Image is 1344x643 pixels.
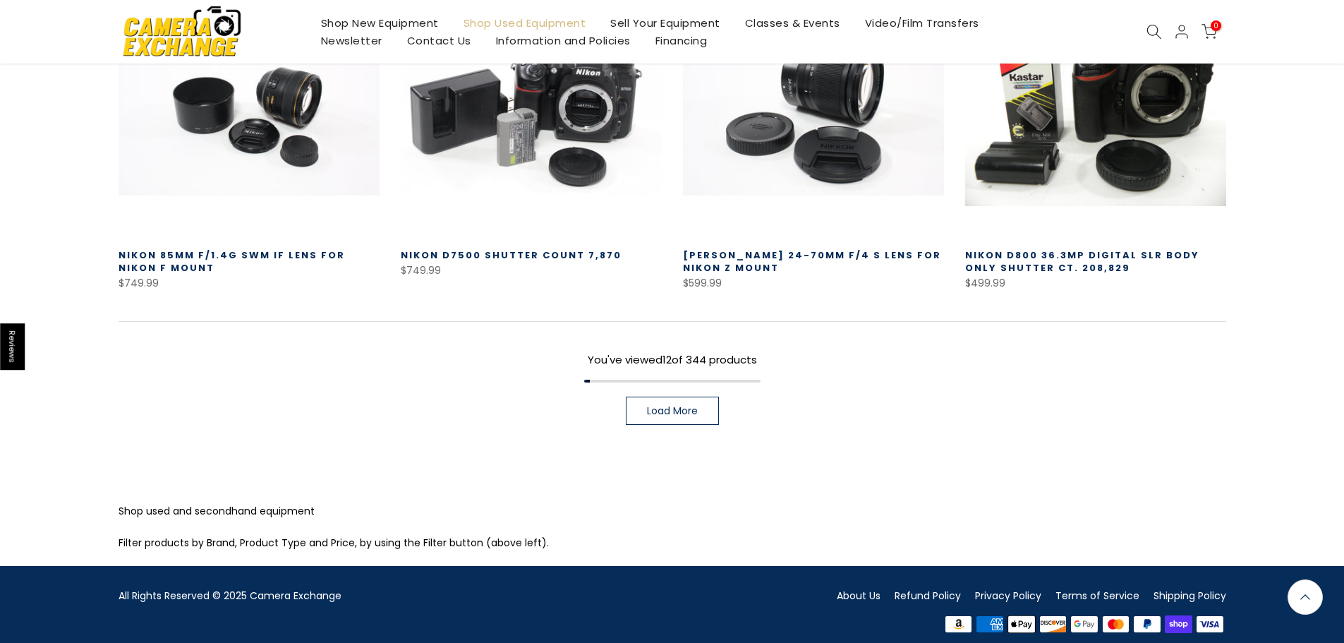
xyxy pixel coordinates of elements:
[1037,613,1069,635] img: discover
[401,262,662,280] div: $749.99
[943,613,974,635] img: amazon payments
[588,352,757,367] span: You've viewed of 344 products
[119,248,345,275] a: Nikon 85mm f/1.4G SWM IF Lens for Nikon F Mount
[965,248,1199,275] a: Nikon D800 36.3mp Digital SLR Body Only Shutter Ct. 208,829
[683,275,944,292] div: $599.99
[1163,613,1194,635] img: shopify pay
[1069,613,1101,635] img: google pay
[119,503,1226,520] p: Shop used and secondhand equipment
[837,589,880,603] a: About Us
[1100,613,1132,635] img: master
[401,248,622,262] a: Nikon D7500 Shutter Count 7,870
[1288,579,1323,615] a: Back to the top
[852,14,991,32] a: Video/Film Transfers
[119,587,662,605] div: All Rights Reserved © 2025 Camera Exchange
[1201,24,1217,40] a: 0
[1005,613,1037,635] img: apple pay
[683,248,941,275] a: [PERSON_NAME] 24-70mm f/4 S Lens for Nikon Z Mount
[1194,613,1226,635] img: visa
[975,589,1041,603] a: Privacy Policy
[119,534,1226,552] p: Filter products by Brand, Product Type and Price, by using the Filter button (above left).
[626,397,719,425] a: Load More
[1154,589,1226,603] a: Shipping Policy
[647,406,698,416] span: Load More
[732,14,852,32] a: Classes & Events
[974,613,1006,635] img: american express
[483,32,643,49] a: Information and Policies
[643,32,720,49] a: Financing
[308,14,451,32] a: Shop New Equipment
[965,275,1226,292] div: $499.99
[119,275,380,292] div: $749.99
[451,14,598,32] a: Shop Used Equipment
[662,352,672,367] span: 12
[1132,613,1163,635] img: paypal
[1211,20,1221,31] span: 0
[394,32,483,49] a: Contact Us
[895,589,961,603] a: Refund Policy
[1055,589,1139,603] a: Terms of Service
[598,14,733,32] a: Sell Your Equipment
[308,32,394,49] a: Newsletter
